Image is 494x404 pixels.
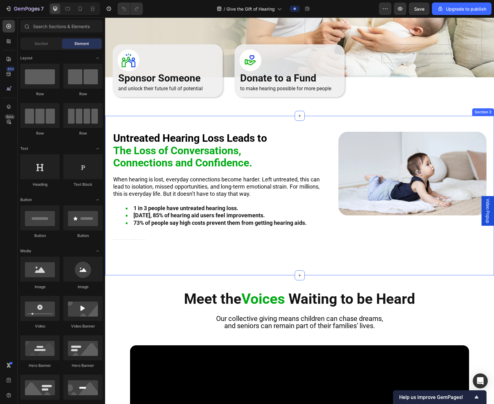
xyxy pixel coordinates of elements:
span: Text [20,146,28,151]
span: Element [75,41,89,47]
span: When hearing is lost, everyday connections become harder. Left untreated, this can lead to isolat... [8,159,215,180]
span: Help us improve GemPages! [399,394,473,400]
span: Toggle open [93,195,103,205]
strong: The Loss of Conversations, [8,127,136,139]
span: and seniors can remain part of their families’ lives. [119,304,270,312]
div: Hero Banner [63,363,103,368]
h2: Donate to a Fund [134,54,235,68]
div: Button [63,233,103,239]
div: Video Banner [63,323,103,329]
div: Beta [5,114,15,119]
span: Our collective giving means children can chase dreams, [111,297,278,305]
h2: Sponsor Someone [12,54,113,68]
h2: Meet the Waiting to be Heard [7,273,382,290]
div: Button [20,233,60,239]
div: Upgrade to publish [437,6,486,12]
span: Voices [136,273,180,290]
div: Open Intercom Messenger [473,373,488,388]
div: Row [20,91,60,97]
strong: 1 in 3 people have untreated hearing loss. [28,187,133,194]
div: Undo/Redo [118,2,143,15]
iframe: Design area [105,17,494,404]
span: Section [35,41,48,47]
strong: 73% of people say high costs prevent them from getting hearing aids. [28,202,201,209]
div: Section 3 [368,92,388,97]
strong: Connections and Confidence. [8,139,147,151]
div: Drop element here [314,34,347,39]
div: Row [20,131,60,136]
div: Video [20,323,60,329]
span: Toggle open [93,144,103,154]
span: Give the Gift of Hearing [226,6,275,12]
img: gempages_481874396202402974-4c65345e-e6cd-43e2-96d4-681d8e0ccee5.jpg [12,32,34,54]
div: Text Block [63,182,103,187]
button: 7 [2,2,46,15]
button: Show survey - Help us improve GemPages! [399,393,480,401]
span: Toggle open [93,246,103,256]
button: Upgrade to publish [432,2,492,15]
button: Save [409,2,429,15]
div: Image [63,284,103,290]
strong: Untreated Hearing Loss Leads to [8,114,162,127]
span: Layout [20,55,32,61]
strong: [DATE], 85% of hearing aid users feel improvements. [28,195,160,201]
div: 450 [6,67,15,71]
input: Search Sections & Elements [20,20,103,32]
span: Button [20,197,32,203]
span: to make hearing possible for more people [135,68,226,74]
img: gempages_481874396202402974-745f1e33-a7e4-4456-8094-db393a866c43.jpg [134,32,156,54]
span: and unlock their future full of potential [13,68,98,74]
img: gempages_481874396202402974-0c4d777a-ec3f-413d-9e53-a3c3815f38b1.webp [233,114,382,198]
div: Image [20,284,60,290]
span: / [224,6,225,12]
div: Row [63,131,103,136]
span: Toggle open [93,53,103,63]
div: Row [63,91,103,97]
span: Save [414,6,424,12]
p: 7 [41,5,44,12]
div: Heading [20,182,60,187]
span: Media [20,248,31,254]
span: Video Popup [380,181,386,206]
div: Hero Banner [20,363,60,368]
